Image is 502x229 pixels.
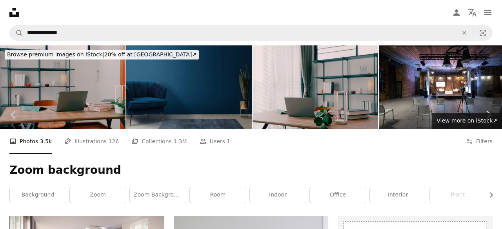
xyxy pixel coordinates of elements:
span: 1 [227,137,230,146]
a: Log in / Sign up [449,5,464,20]
a: Users 1 [200,129,231,154]
a: office [310,187,366,203]
a: indoor [250,187,306,203]
a: Collections 1.3M [131,129,187,154]
a: zoom background office [130,187,186,203]
span: 20% off at [GEOGRAPHIC_DATA] ↗ [7,51,196,58]
img: Table with Laptop and Studying Supplies, Ready for Upcoming Online Class. [253,45,378,129]
button: Language [464,5,480,20]
a: background [10,187,66,203]
button: Clear [456,25,473,40]
a: Illustrations 126 [64,129,119,154]
button: Visual search [473,25,492,40]
form: Find visuals sitewide [9,25,493,41]
span: 1.3M [173,137,187,146]
button: Search Unsplash [10,25,23,40]
h1: Zoom background [9,163,493,177]
span: 126 [109,137,119,146]
span: Browse premium images on iStock | [7,51,104,58]
a: Next [475,77,502,152]
span: View more on iStock ↗ [437,117,497,124]
a: zoom [70,187,126,203]
a: plant [430,187,486,203]
a: Home — Unsplash [9,8,19,17]
img: Retro living room interior design [126,45,252,129]
button: scroll list to the right [484,187,493,203]
button: Filters [466,129,493,154]
a: View more on iStock↗ [432,113,502,129]
button: Menu [480,5,496,20]
a: interior [370,187,426,203]
a: room [190,187,246,203]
